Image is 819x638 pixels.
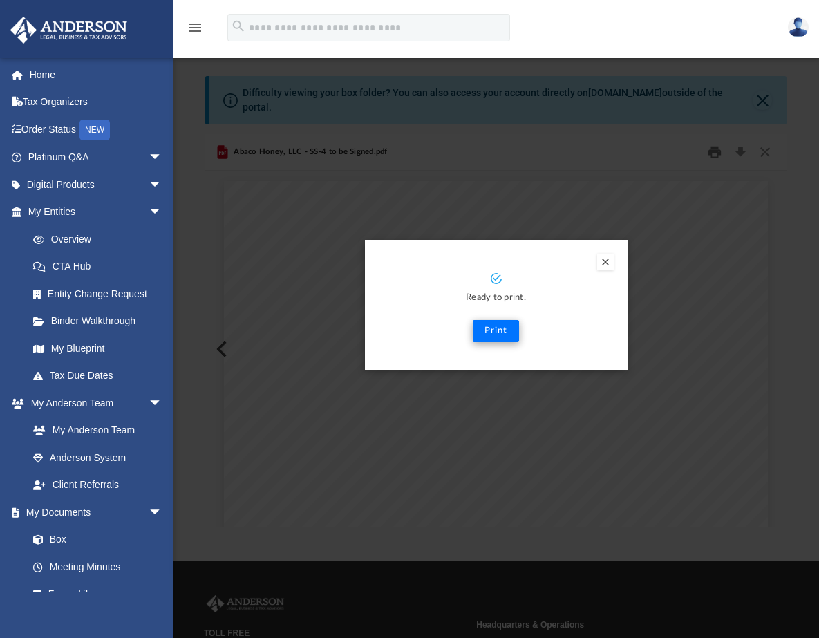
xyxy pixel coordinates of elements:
a: Client Referrals [19,471,176,499]
div: NEW [79,120,110,140]
img: User Pic [788,17,809,37]
a: Meeting Minutes [19,553,176,581]
a: Box [19,526,169,554]
img: Anderson Advisors Platinum Portal [6,17,131,44]
div: Preview [205,134,787,527]
a: My Blueprint [19,335,176,362]
a: My Anderson Teamarrow_drop_down [10,389,176,417]
span: arrow_drop_down [149,498,176,527]
i: search [231,19,246,34]
span: arrow_drop_down [149,144,176,172]
a: Tax Organizers [10,88,183,116]
a: Platinum Q&Aarrow_drop_down [10,144,183,171]
a: My Entitiesarrow_drop_down [10,198,183,226]
a: Anderson System [19,444,176,471]
span: arrow_drop_down [149,198,176,227]
span: arrow_drop_down [149,389,176,417]
a: My Documentsarrow_drop_down [10,498,176,526]
button: Print [473,320,519,342]
a: Tax Due Dates [19,362,183,390]
a: CTA Hub [19,253,183,281]
p: Ready to print. [379,290,614,306]
a: Entity Change Request [19,280,183,308]
a: menu [187,26,203,36]
a: Forms Library [19,581,169,608]
i: menu [187,19,203,36]
a: My Anderson Team [19,417,169,444]
a: Home [10,61,183,88]
span: arrow_drop_down [149,171,176,199]
a: Overview [19,225,183,253]
a: Binder Walkthrough [19,308,183,335]
a: Order StatusNEW [10,115,183,144]
a: Digital Productsarrow_drop_down [10,171,183,198]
